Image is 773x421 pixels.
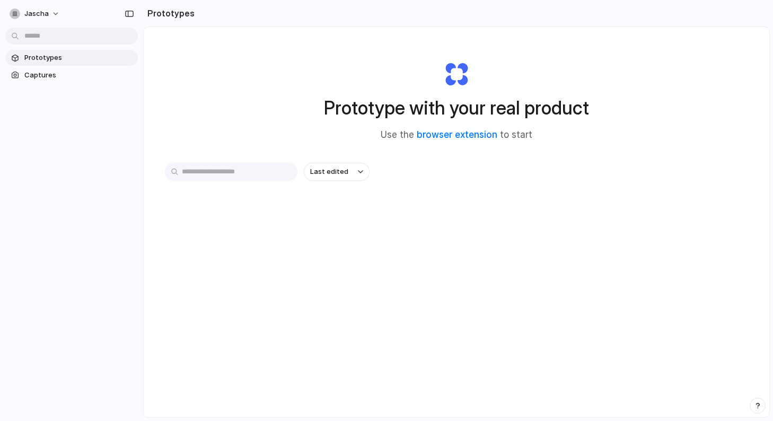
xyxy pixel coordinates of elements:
h1: Prototype with your real product [324,94,589,122]
a: Prototypes [5,50,138,66]
span: Prototypes [24,52,134,63]
button: jascha [5,5,65,22]
span: jascha [24,8,49,19]
a: Captures [5,67,138,83]
button: Last edited [304,163,370,181]
span: Last edited [310,166,348,177]
span: Use the to start [381,128,532,142]
h2: Prototypes [143,7,195,20]
a: browser extension [417,129,497,140]
span: Captures [24,70,134,81]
